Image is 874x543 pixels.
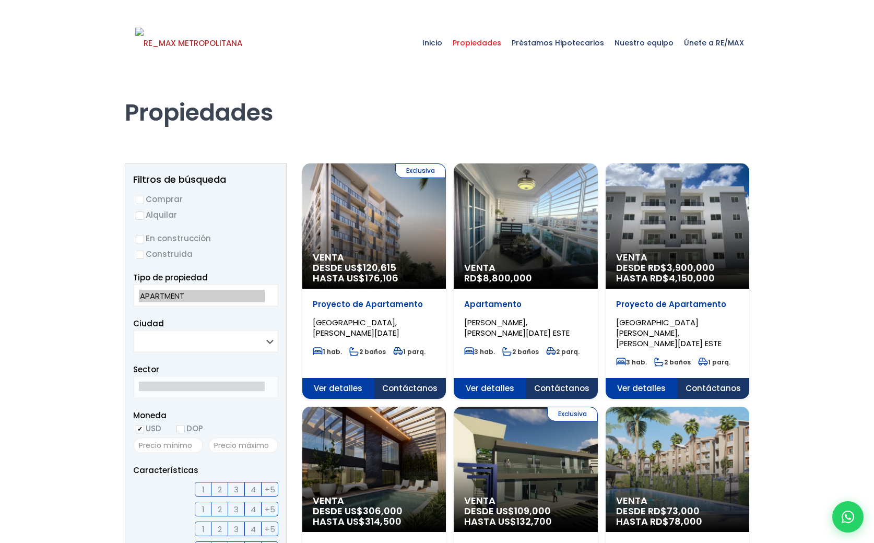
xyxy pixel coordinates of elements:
p: Apartamento [464,299,587,310]
input: Precio máximo [208,438,278,453]
span: 1 hab. [313,347,342,356]
span: 2 parq. [546,347,580,356]
a: Únete a RE/MAX [679,17,749,69]
span: 4 [251,483,256,496]
span: 3,900,000 [667,261,715,274]
span: Propiedades [447,27,506,58]
p: Características [133,464,278,477]
label: Construida [133,247,278,261]
span: 3 hab. [616,358,647,367]
a: Propiedades [447,17,506,69]
span: Únete a RE/MAX [679,27,749,58]
span: HASTA US$ [464,516,587,527]
span: Venta [464,495,587,506]
span: 3 hab. [464,347,495,356]
span: Nuestro equipo [609,27,679,58]
span: RD$ [464,271,532,285]
input: DOP [176,425,185,433]
span: +5 [265,523,275,536]
span: DESDE RD$ [616,506,739,527]
span: Venta [464,263,587,273]
span: 109,000 [514,504,551,517]
span: 3 [234,523,239,536]
span: DESDE US$ [464,506,587,527]
span: Venta [616,495,739,506]
span: 4 [251,523,256,536]
span: Venta [616,252,739,263]
span: 2 [218,483,222,496]
input: En construcción [136,235,144,243]
span: Contáctanos [374,378,446,399]
input: Precio mínimo [133,438,203,453]
span: Ver detalles [302,378,374,399]
span: Contáctanos [677,378,749,399]
a: Venta DESDE RD$3,900,000 HASTA RD$4,150,000 Proyecto de Apartamento [GEOGRAPHIC_DATA][PERSON_NAME... [606,163,749,399]
span: +5 [265,503,275,516]
span: 1 [202,523,205,536]
span: Sector [133,364,159,375]
span: [GEOGRAPHIC_DATA][PERSON_NAME], [PERSON_NAME][DATE] ESTE [616,317,722,349]
span: HASTA US$ [313,516,435,527]
span: Inicio [417,27,447,58]
span: DESDE RD$ [616,263,739,284]
input: Alquilar [136,211,144,220]
span: Préstamos Hipotecarios [506,27,609,58]
span: Venta [313,252,435,263]
option: HOUSE [139,302,265,315]
label: Alquilar [133,208,278,221]
span: 1 parq. [698,358,730,367]
span: 314,500 [365,515,401,528]
a: Exclusiva Venta DESDE US$120,615 HASTA US$176,106 Proyecto de Apartamento [GEOGRAPHIC_DATA], [PER... [302,163,446,399]
span: 120,615 [363,261,396,274]
span: DESDE US$ [313,263,435,284]
label: Comprar [133,193,278,206]
span: 4,150,000 [669,271,715,285]
span: HASTA RD$ [616,273,739,284]
a: Venta RD$8,800,000 Apartamento [PERSON_NAME], [PERSON_NAME][DATE] ESTE 3 hab. 2 baños 2 parq. Ver... [454,163,597,399]
option: APARTMENT [139,290,265,302]
span: Tipo de propiedad [133,272,208,283]
a: RE/MAX Metropolitana [135,17,242,69]
span: 306,000 [363,504,403,517]
input: USD [136,425,144,433]
span: 176,106 [365,271,398,285]
span: Moneda [133,409,278,422]
label: En construcción [133,232,278,245]
span: HASTA US$ [313,273,435,284]
span: 4 [251,503,256,516]
h1: Propiedades [125,69,749,127]
span: 2 [218,523,222,536]
h2: Filtros de búsqueda [133,174,278,185]
img: RE_MAX METROPOLITANA [135,28,242,59]
span: Ciudad [133,318,164,329]
span: 1 [202,483,205,496]
span: 2 baños [654,358,691,367]
span: 2 [218,503,222,516]
label: DOP [174,422,203,435]
a: Nuestro equipo [609,17,679,69]
p: Proyecto de Apartamento [616,299,739,310]
input: Construida [136,251,144,259]
span: 2 baños [502,347,539,356]
span: 73,000 [667,504,700,517]
span: Ver detalles [454,378,526,399]
span: 1 parq. [393,347,426,356]
label: USD [133,422,161,435]
span: 78,000 [669,515,702,528]
span: 132,700 [516,515,552,528]
span: Contáctanos [526,378,598,399]
span: Exclusiva [395,163,446,178]
span: 2 baños [349,347,386,356]
span: [GEOGRAPHIC_DATA], [PERSON_NAME][DATE] [313,317,399,338]
p: Proyecto de Apartamento [313,299,435,310]
a: Inicio [417,17,447,69]
span: 8,800,000 [483,271,532,285]
span: Exclusiva [547,407,598,421]
span: +5 [265,483,275,496]
span: DESDE US$ [313,506,435,527]
span: 1 [202,503,205,516]
span: 3 [234,483,239,496]
input: Comprar [136,196,144,204]
span: 3 [234,503,239,516]
span: [PERSON_NAME], [PERSON_NAME][DATE] ESTE [464,317,570,338]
